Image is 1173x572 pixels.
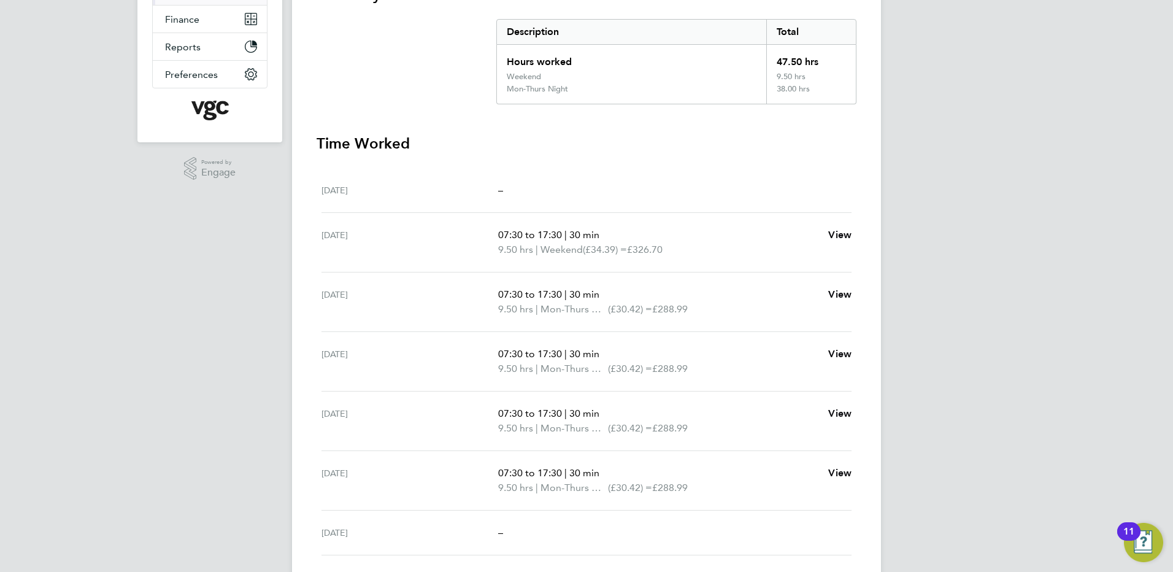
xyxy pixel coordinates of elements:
[317,134,856,153] h3: Time Worked
[540,481,608,495] span: Mon-Thurs Night
[321,466,498,495] div: [DATE]
[498,363,533,374] span: 9.50 hrs
[507,84,568,94] div: Mon-Thurs Night
[569,288,599,300] span: 30 min
[321,347,498,376] div: [DATE]
[153,61,267,88] button: Preferences
[536,363,538,374] span: |
[153,33,267,60] button: Reports
[652,422,688,434] span: £288.99
[498,303,533,315] span: 9.50 hrs
[540,242,583,257] span: Weekend
[201,168,236,178] span: Engage
[583,244,627,255] span: (£34.39) =
[184,157,236,180] a: Powered byEngage
[608,482,652,493] span: (£30.42) =
[1124,523,1163,562] button: Open Resource Center, 11 new notifications
[498,408,562,419] span: 07:30 to 17:30
[652,303,688,315] span: £288.99
[165,41,201,53] span: Reports
[536,482,538,493] span: |
[564,408,567,419] span: |
[564,229,567,241] span: |
[536,244,538,255] span: |
[536,422,538,434] span: |
[828,347,852,361] a: View
[569,229,599,241] span: 30 min
[165,14,199,25] span: Finance
[766,72,856,84] div: 9.50 hrs
[321,406,498,436] div: [DATE]
[321,525,498,540] div: [DATE]
[498,482,533,493] span: 9.50 hrs
[498,184,503,196] span: –
[540,302,608,317] span: Mon-Thurs Night
[498,422,533,434] span: 9.50 hrs
[321,228,498,257] div: [DATE]
[153,6,267,33] button: Finance
[497,45,766,72] div: Hours worked
[828,229,852,241] span: View
[201,157,236,168] span: Powered by
[498,288,562,300] span: 07:30 to 17:30
[828,228,852,242] a: View
[828,287,852,302] a: View
[540,421,608,436] span: Mon-Thurs Night
[766,84,856,104] div: 38.00 hrs
[569,348,599,360] span: 30 min
[496,19,856,104] div: Summary
[507,72,541,82] div: Weekend
[564,467,567,479] span: |
[191,101,229,120] img: vgcgroup-logo-retina.png
[321,287,498,317] div: [DATE]
[828,348,852,360] span: View
[828,288,852,300] span: View
[564,348,567,360] span: |
[652,482,688,493] span: £288.99
[498,244,533,255] span: 9.50 hrs
[1123,531,1134,547] div: 11
[608,363,652,374] span: (£30.42) =
[766,45,856,72] div: 47.50 hrs
[498,467,562,479] span: 07:30 to 17:30
[652,363,688,374] span: £288.99
[608,303,652,315] span: (£30.42) =
[165,69,218,80] span: Preferences
[540,361,608,376] span: Mon-Thurs Night
[498,348,562,360] span: 07:30 to 17:30
[152,101,267,120] a: Go to home page
[536,303,538,315] span: |
[498,229,562,241] span: 07:30 to 17:30
[564,288,567,300] span: |
[828,466,852,481] a: View
[498,527,503,538] span: –
[828,406,852,421] a: View
[627,244,663,255] span: £326.70
[828,408,852,419] span: View
[608,422,652,434] span: (£30.42) =
[766,20,856,44] div: Total
[569,467,599,479] span: 30 min
[828,467,852,479] span: View
[497,20,766,44] div: Description
[569,408,599,419] span: 30 min
[321,183,498,198] div: [DATE]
